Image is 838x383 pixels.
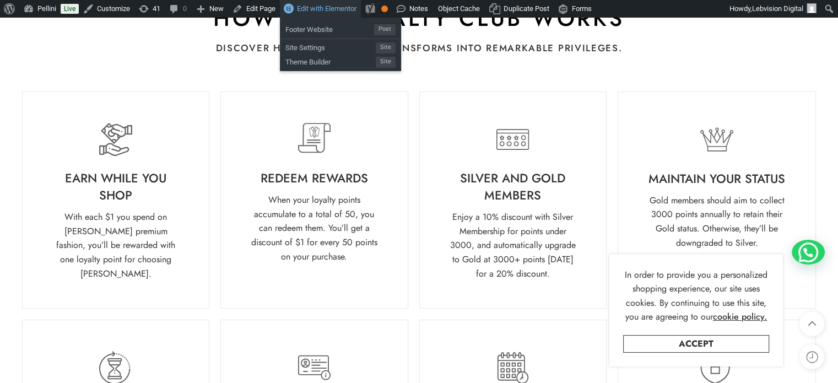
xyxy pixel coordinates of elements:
span: Site Settings [285,39,376,53]
span: Post [374,24,396,35]
h4: Redeem Rewards [248,170,380,187]
span: Site [376,42,396,53]
span: Footer Website [285,21,374,35]
div: OK [381,6,388,12]
span: Edit with Elementor [297,4,356,13]
p: Enjoy a 10% discount with Silver Membership for points under 3000, and automatically upgrade to G... [447,210,579,280]
a: Footer WebsitePost [280,21,401,35]
h4: Earn While You Shop [50,170,181,204]
span: In order to provide you a personalized shopping experience, our site uses cookies. By continuing ... [625,268,767,323]
p: Discover how your loyalty transforms into remarkable privileges. [22,44,816,53]
a: cookie policy. [713,310,767,324]
span: Theme Builder [285,53,376,68]
a: Accept [623,335,769,353]
h2: How the Loyalty Club Works [22,4,816,33]
a: Site SettingsSite [280,39,401,53]
h4: Silver and Gold Members [447,170,579,204]
span: Lebvision Digital [752,4,803,13]
p: When your loyalty points accumulate to a total of 50, you can redeem them. You’ll get a discount ... [248,193,380,263]
p: Gold members should aim to collect 3000 points annually to retain their Gold status. Otherwise, t... [646,193,788,250]
p: With each $1 you spend on [PERSON_NAME] premium fashion, you’ll be rewarded with one loyalty poin... [50,210,181,280]
a: Live [61,4,79,14]
a: Theme BuilderSite [280,53,401,68]
span: Site [376,57,396,68]
h4: Maintain Your Status [646,170,788,187]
